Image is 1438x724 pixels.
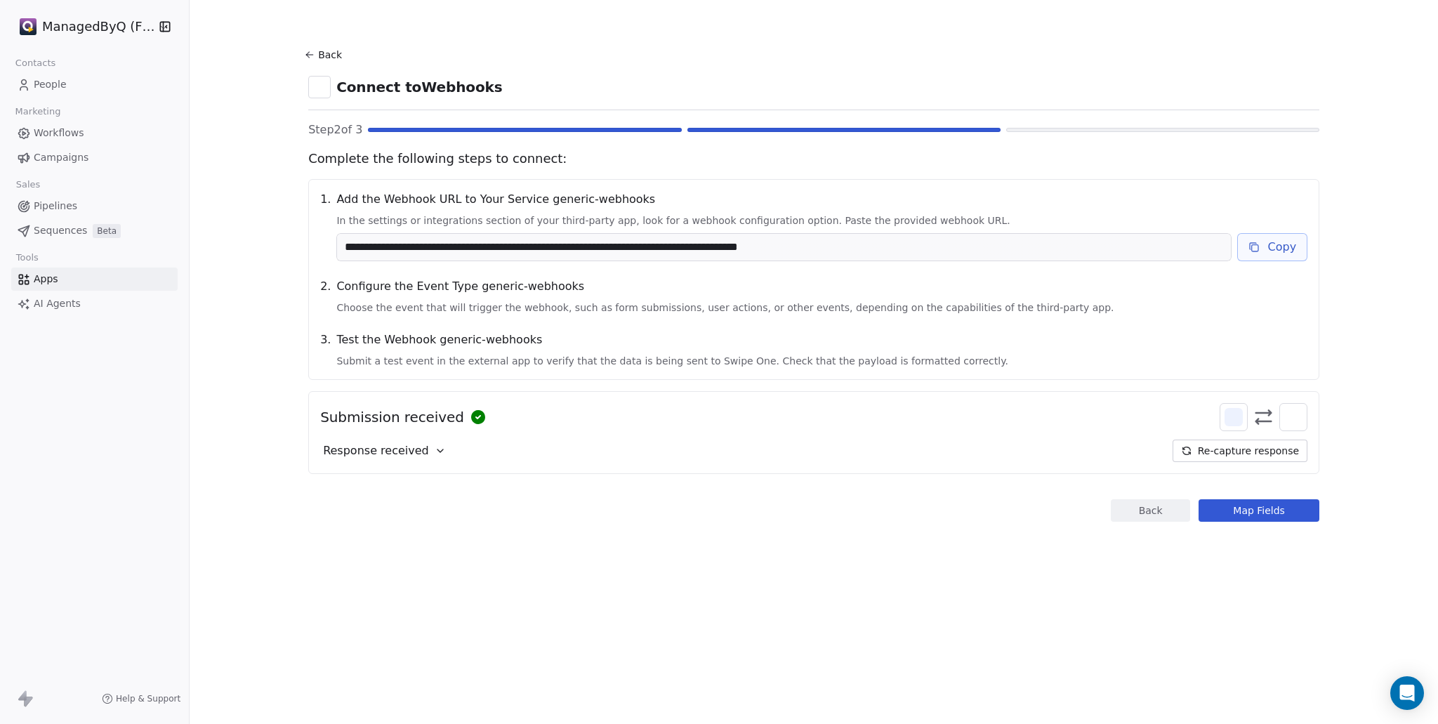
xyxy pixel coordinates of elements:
a: Campaigns [11,146,178,169]
a: Workflows [11,121,178,145]
span: Workflows [34,126,84,140]
span: Complete the following steps to connect: [308,150,1319,168]
span: In the settings or integrations section of your third-party app, look for a webhook configuration... [336,213,1307,228]
span: People [34,77,67,92]
a: People [11,73,178,96]
span: Campaigns [34,150,88,165]
span: Configure the Event Type generic-webhooks [336,278,1307,295]
span: Marketing [9,101,67,122]
span: 2 . [320,278,331,315]
span: Submission received [320,407,464,427]
a: Apps [11,268,178,291]
div: Open Intercom Messenger [1390,676,1424,710]
button: Re-capture response [1173,440,1307,462]
span: ManagedByQ (FZE) [42,18,155,36]
span: Contacts [9,53,62,74]
span: Beta [93,224,121,238]
span: Sequences [34,223,87,238]
button: Back [303,42,348,67]
img: webhooks.svg [1284,408,1302,426]
button: ManagedByQ (FZE) [17,15,150,39]
span: Response received [323,442,429,459]
button: Back [1111,499,1190,522]
a: Pipelines [11,195,178,218]
span: Help & Support [116,693,180,704]
a: SequencesBeta [11,219,178,242]
button: Copy [1237,233,1308,261]
span: Pipelines [34,199,77,213]
span: 3 . [320,331,331,368]
button: Map Fields [1199,499,1319,522]
img: webhooks.svg [312,80,326,94]
img: Stripe.png [20,18,37,35]
span: Step 2 of 3 [308,121,362,138]
span: Submit a test event in the external app to verify that the data is being sent to Swipe One. Check... [336,354,1307,368]
span: Test the Webhook generic-webhooks [336,331,1307,348]
span: 1 . [320,191,331,261]
span: AI Agents [34,296,81,311]
span: Connect to Webhooks [336,77,503,97]
a: AI Agents [11,292,178,315]
span: Sales [10,174,46,195]
span: Apps [34,272,58,287]
span: Tools [10,247,44,268]
span: Choose the event that will trigger the webhook, such as form submissions, user actions, or other ... [336,301,1307,315]
span: Add the Webhook URL to Your Service generic-webhooks [336,191,1307,208]
a: Help & Support [102,693,180,704]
